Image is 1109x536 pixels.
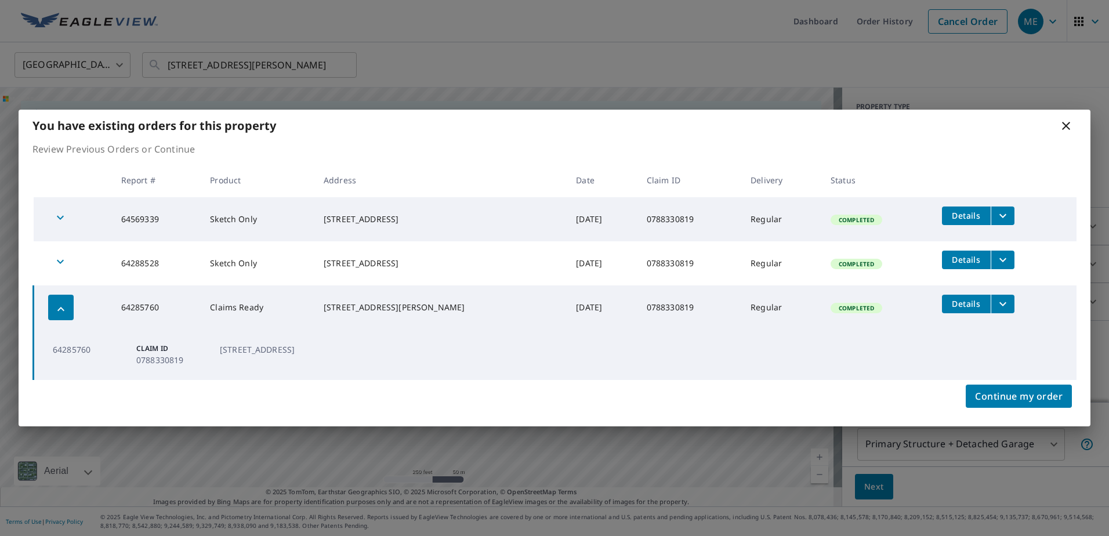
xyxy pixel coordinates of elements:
span: Continue my order [975,388,1063,404]
span: Completed [832,304,881,312]
th: Report # [112,163,201,197]
th: Status [821,163,933,197]
button: Continue my order [966,385,1072,408]
div: [STREET_ADDRESS] [324,213,557,225]
td: Claims Ready [201,285,314,329]
span: Completed [832,216,881,224]
td: 0788330819 [637,197,741,241]
span: Completed [832,260,881,268]
button: detailsBtn-64285760 [942,295,991,313]
p: 0788330819 [136,354,206,366]
td: Regular [741,197,821,241]
td: Sketch Only [201,241,314,285]
td: [DATE] [567,197,637,241]
th: Product [201,163,314,197]
div: [STREET_ADDRESS] [324,258,557,269]
th: Address [314,163,567,197]
td: 0788330819 [637,285,741,329]
span: Details [949,210,984,221]
button: filesDropdownBtn-64569339 [991,207,1014,225]
p: [STREET_ADDRESS] [220,343,295,356]
th: Date [567,163,637,197]
p: Claim ID [136,343,206,354]
td: Regular [741,241,821,285]
span: Details [949,254,984,265]
button: detailsBtn-64569339 [942,207,991,225]
th: Delivery [741,163,821,197]
td: 64285760 [112,285,201,329]
p: 64285760 [53,343,122,356]
td: 64288528 [112,241,201,285]
td: 0788330819 [637,241,741,285]
span: Details [949,298,984,309]
div: [STREET_ADDRESS][PERSON_NAME] [324,302,557,313]
b: You have existing orders for this property [32,118,276,133]
th: Claim ID [637,163,741,197]
button: filesDropdownBtn-64285760 [991,295,1014,313]
button: filesDropdownBtn-64288528 [991,251,1014,269]
td: Sketch Only [201,197,314,241]
td: [DATE] [567,241,637,285]
td: [DATE] [567,285,637,329]
button: detailsBtn-64288528 [942,251,991,269]
td: Regular [741,285,821,329]
td: 64569339 [112,197,201,241]
p: Review Previous Orders or Continue [32,142,1077,156]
